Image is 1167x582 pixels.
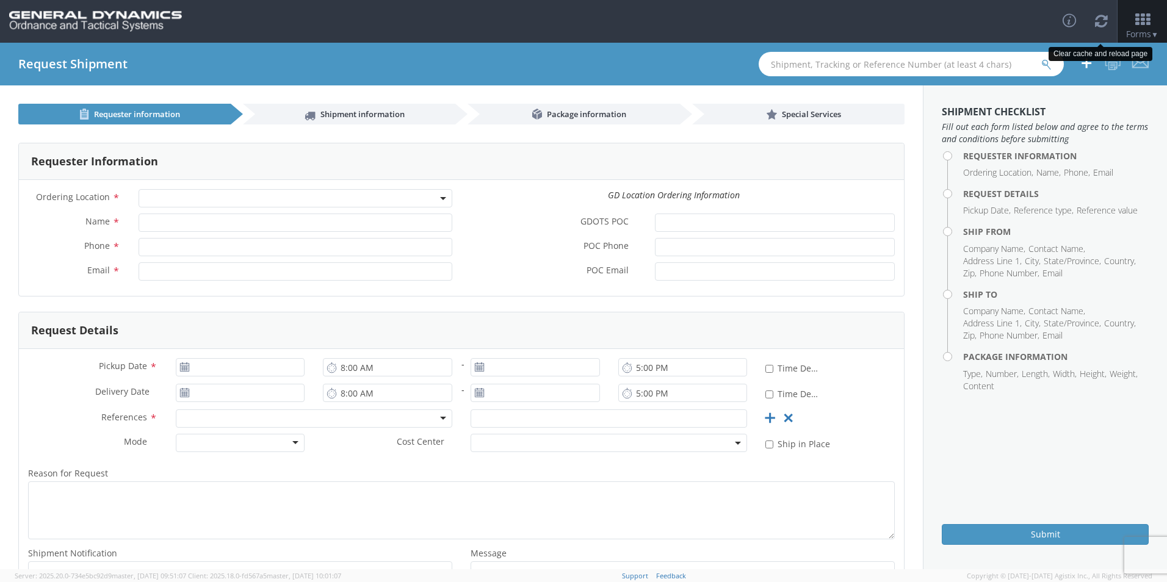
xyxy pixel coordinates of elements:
[656,571,686,580] a: Feedback
[320,109,405,120] span: Shipment information
[188,571,341,580] span: Client: 2025.18.0-fd567a5
[986,368,1019,380] li: Number
[84,240,110,251] span: Phone
[1064,167,1090,179] li: Phone
[28,547,117,559] span: Shipment Notification
[1126,28,1158,40] span: Forms
[267,571,341,580] span: master, [DATE] 10:01:07
[243,104,455,124] a: Shipment information
[1042,329,1063,342] li: Email
[468,104,680,124] a: Package information
[36,191,110,203] span: Ordering Location
[963,151,1149,160] h4: Requester Information
[1036,167,1061,179] li: Name
[31,156,158,168] h3: Requester Information
[101,411,147,423] span: References
[1049,47,1152,61] div: Clear cache and reload page
[963,255,1022,267] li: Address Line 1
[1104,255,1136,267] li: Country
[942,524,1149,545] button: Submit
[1028,305,1085,317] li: Contact Name
[1093,167,1113,179] li: Email
[963,317,1022,329] li: Address Line 1
[9,11,182,32] img: gd-ots-0c3321f2eb4c994f95cb.png
[765,361,821,375] label: Time Definite
[18,57,128,71] h4: Request Shipment
[765,436,833,450] label: Ship in Place
[1025,255,1041,267] li: City
[94,109,180,120] span: Requester information
[782,109,841,120] span: Special Services
[692,104,905,124] a: Special Services
[95,386,150,400] span: Delivery Date
[963,227,1149,236] h4: Ship From
[963,380,994,392] li: Content
[942,121,1149,145] span: Fill out each form listed below and agree to the terms and conditions before submitting
[980,267,1039,279] li: Phone Number
[1025,317,1041,329] li: City
[1080,368,1107,380] li: Height
[980,329,1039,342] li: Phone Number
[622,571,648,580] a: Support
[765,365,773,373] input: Time Definite
[608,189,740,201] i: GD Location Ordering Information
[1044,317,1101,329] li: State/Province
[1104,317,1136,329] li: Country
[963,352,1149,361] h4: Package Information
[963,167,1033,179] li: Ordering Location
[547,109,626,120] span: Package information
[963,189,1149,198] h4: Request Details
[765,440,773,448] input: Ship in Place
[1014,204,1074,217] li: Reference type
[587,264,629,278] span: POC Email
[765,386,821,400] label: Time Definite
[967,571,1152,581] span: Copyright © [DATE]-[DATE] Agistix Inc., All Rights Reserved
[1053,368,1077,380] li: Width
[1042,267,1063,279] li: Email
[963,243,1025,255] li: Company Name
[112,571,186,580] span: master, [DATE] 09:51:07
[963,290,1149,299] h4: Ship To
[31,325,118,337] h3: Request Details
[471,547,507,559] span: Message
[942,107,1149,118] h3: Shipment Checklist
[85,215,110,227] span: Name
[1044,255,1101,267] li: State/Province
[580,215,629,229] span: GDOTS POC
[124,436,147,447] span: Mode
[963,204,1011,217] li: Pickup Date
[963,267,977,279] li: Zip
[963,329,977,342] li: Zip
[963,368,983,380] li: Type
[1151,29,1158,40] span: ▼
[759,52,1064,76] input: Shipment, Tracking or Reference Number (at least 4 chars)
[765,390,773,398] input: Time Definite
[87,264,110,276] span: Email
[28,467,108,479] span: Reason for Request
[18,104,231,124] a: Requester information
[1028,243,1085,255] li: Contact Name
[1022,368,1050,380] li: Length
[1077,204,1138,217] li: Reference value
[583,240,629,254] span: POC Phone
[963,305,1025,317] li: Company Name
[99,360,147,372] span: Pickup Date
[1110,368,1138,380] li: Weight
[15,571,186,580] span: Server: 2025.20.0-734e5bc92d9
[397,436,444,450] span: Cost Center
